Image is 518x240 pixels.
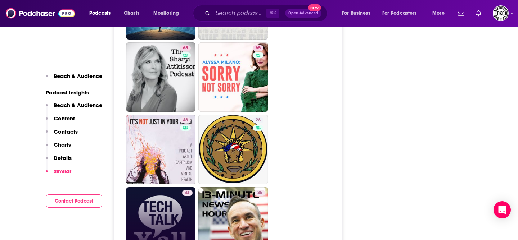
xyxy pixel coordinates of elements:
[126,42,196,112] a: 68
[46,89,102,96] p: Podcast Insights
[54,128,78,135] p: Contacts
[493,5,509,21] button: Show profile menu
[185,189,190,197] span: 41
[213,8,266,19] input: Search podcasts, credits, & more...
[54,141,71,148] p: Charts
[200,5,334,22] div: Search podcasts, credits, & more...
[119,8,144,19] a: Charts
[255,190,265,196] a: 35
[46,154,72,168] button: Details
[288,11,318,15] span: Open Advanced
[455,7,467,19] a: Show notifications dropdown
[54,168,71,175] p: Similar
[427,8,454,19] button: open menu
[494,201,511,218] div: Open Intercom Messenger
[253,117,263,123] a: 28
[46,168,71,181] button: Similar
[54,73,102,79] p: Reach & Audience
[180,45,191,51] a: 68
[6,6,75,20] img: Podchaser - Follow, Share and Rate Podcasts
[308,4,321,11] span: New
[126,115,196,184] a: 46
[378,8,427,19] button: open menu
[153,8,179,18] span: Monitoring
[46,128,78,142] button: Contacts
[54,115,75,122] p: Content
[285,9,321,18] button: Open AdvancedNew
[180,117,191,123] a: 46
[183,117,188,124] span: 46
[493,5,509,21] span: Logged in as DKCMediatech
[493,5,509,21] img: User Profile
[432,8,445,18] span: More
[266,9,279,18] span: ⌘ K
[337,8,379,19] button: open menu
[46,115,75,128] button: Content
[89,8,111,18] span: Podcasts
[54,102,102,109] p: Reach & Audience
[342,8,370,18] span: For Business
[46,141,71,154] button: Charts
[54,154,72,161] p: Details
[84,8,120,19] button: open menu
[124,8,139,18] span: Charts
[46,194,102,208] button: Contact Podcast
[473,7,484,19] a: Show notifications dropdown
[46,73,102,86] button: Reach & Audience
[198,115,268,184] a: 28
[183,45,188,52] span: 68
[198,42,268,112] a: 65
[382,8,417,18] span: For Podcasters
[46,102,102,115] button: Reach & Audience
[257,189,262,197] span: 35
[182,190,193,196] a: 41
[253,45,263,51] a: 65
[148,8,188,19] button: open menu
[256,117,261,124] span: 28
[256,45,261,52] span: 65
